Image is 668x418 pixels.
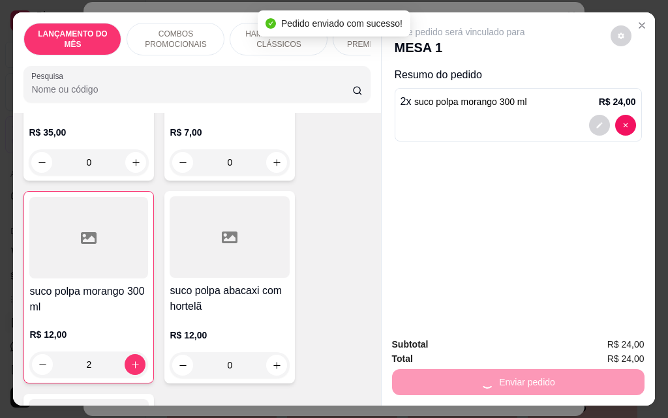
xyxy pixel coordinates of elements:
span: check-circle [266,18,276,29]
h4: suco polpa morango 300 ml [29,284,148,315]
strong: Subtotal [392,339,429,350]
button: decrease-product-quantity [611,25,631,46]
button: decrease-product-quantity [615,115,636,136]
span: Pedido enviado com sucesso! [281,18,402,29]
p: R$ 12,00 [29,328,148,341]
p: R$ 24,00 [599,95,636,108]
h4: suco polpa abacaxi com hortelã [170,283,290,314]
label: Pesquisa [31,70,68,82]
p: R$ 12,00 [170,329,290,342]
span: R$ 24,00 [607,351,645,366]
button: Close [631,15,652,36]
strong: Total [392,353,413,364]
p: R$ 7,00 [170,126,290,139]
span: suco polpa morango 300 ml [414,97,527,107]
button: decrease-product-quantity [172,355,193,376]
p: HAMBÚRGUERES CLÁSSICOS [241,29,316,50]
span: R$ 24,00 [607,337,645,351]
p: Resumo do pedido [395,67,642,83]
p: COMBOS PROMOCIONAIS [138,29,213,50]
p: R$ 35,00 [29,126,149,139]
button: decrease-product-quantity [589,115,610,136]
p: MESA 1 [395,38,525,57]
button: increase-product-quantity [266,355,287,376]
input: Pesquisa [31,83,352,96]
p: HAMBÚRGUER PREMIUM (TODA A LINHA PREMIUM ACOMPANHA FRITAS DE CORTESIA ) [344,29,419,50]
button: increase-product-quantity [125,354,145,375]
p: Este pedido será vinculado para [395,25,525,38]
p: 2 x [401,94,527,110]
p: LANÇAMENTO DO MÊS [35,29,110,50]
button: decrease-product-quantity [32,354,53,375]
